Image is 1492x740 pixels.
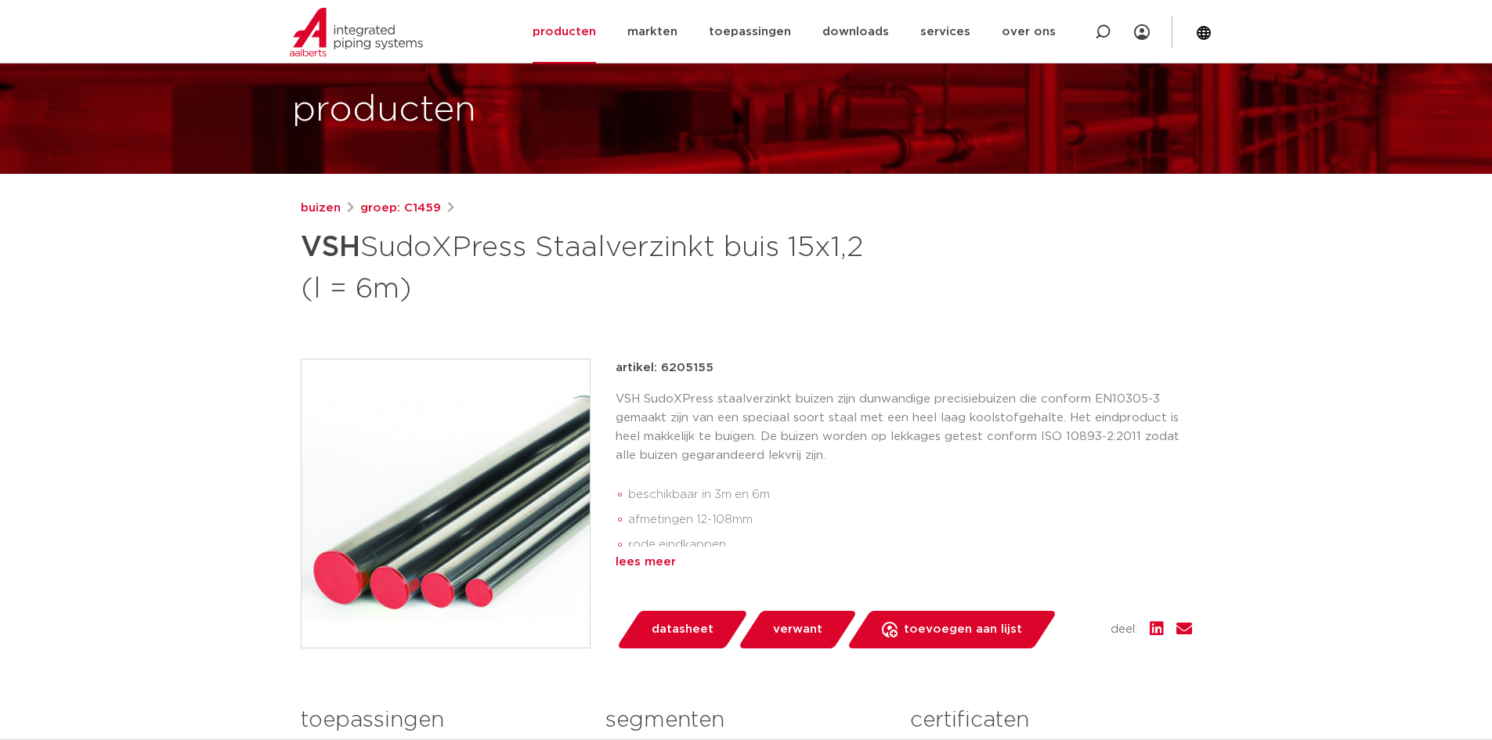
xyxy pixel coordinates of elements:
li: beschikbaar in 3m en 6m [628,482,1192,507]
h1: SudoXPress Staalverzinkt buis 15x1,2 (l = 6m) [301,224,889,309]
p: VSH SudoXPress staalverzinkt buizen zijn dunwandige precisiebuizen die conform EN10305-3 gemaakt ... [616,390,1192,465]
strong: VSH [301,233,360,262]
img: Product Image for VSH SudoXPress Staalverzinkt buis 15x1,2 (l = 6m) [302,359,590,648]
span: datasheet [652,617,713,642]
li: afmetingen 12-108mm [628,507,1192,532]
h3: segmenten [605,705,887,736]
span: toevoegen aan lijst [904,617,1022,642]
span: deel: [1111,620,1137,639]
h1: producten [292,85,476,135]
a: buizen [301,199,341,218]
h3: toepassingen [301,705,582,736]
a: datasheet [616,611,749,648]
li: rode eindkappen [628,532,1192,558]
a: groep: C1459 [360,199,441,218]
span: verwant [773,617,822,642]
a: verwant [737,611,858,648]
p: artikel: 6205155 [616,359,713,377]
div: lees meer [616,553,1192,572]
h3: certificaten [910,705,1191,736]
